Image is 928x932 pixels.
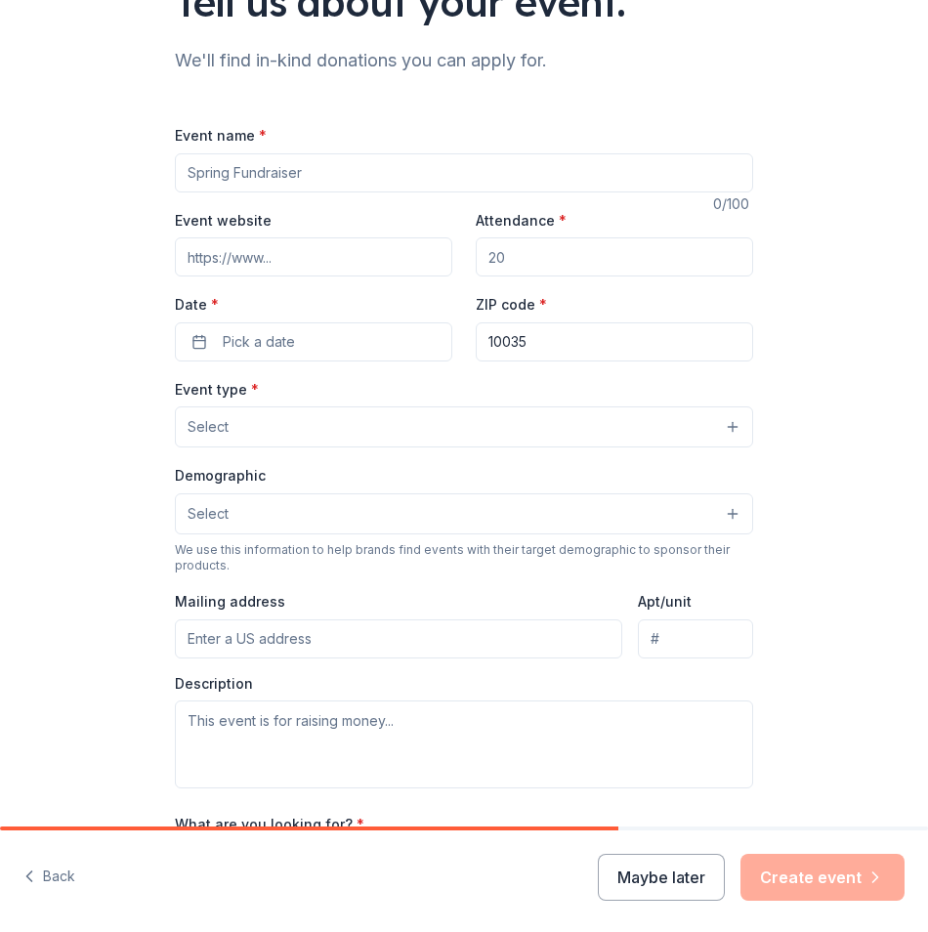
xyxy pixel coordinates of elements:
[476,237,753,276] input: 20
[476,322,753,361] input: 12345 (U.S. only)
[175,406,753,447] button: Select
[175,542,753,573] div: We use this information to help brands find events with their target demographic to sponsor their...
[23,857,75,898] button: Back
[175,322,452,361] button: Pick a date
[175,592,285,612] label: Mailing address
[175,45,753,76] div: We'll find in-kind donations you can apply for.
[175,153,753,192] input: Spring Fundraiser
[638,592,692,612] label: Apt/unit
[188,415,229,439] span: Select
[188,502,229,526] span: Select
[223,330,295,354] span: Pick a date
[175,674,253,694] label: Description
[476,295,547,315] label: ZIP code
[175,237,452,276] input: https://www...
[476,211,567,231] label: Attendance
[175,126,267,146] label: Event name
[175,211,272,231] label: Event website
[175,466,266,486] label: Demographic
[598,854,725,901] button: Maybe later
[175,815,364,834] label: What are you looking for?
[638,619,753,658] input: #
[175,380,259,400] label: Event type
[175,493,753,534] button: Select
[713,192,753,216] div: 0 /100
[175,619,622,658] input: Enter a US address
[175,295,452,315] label: Date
